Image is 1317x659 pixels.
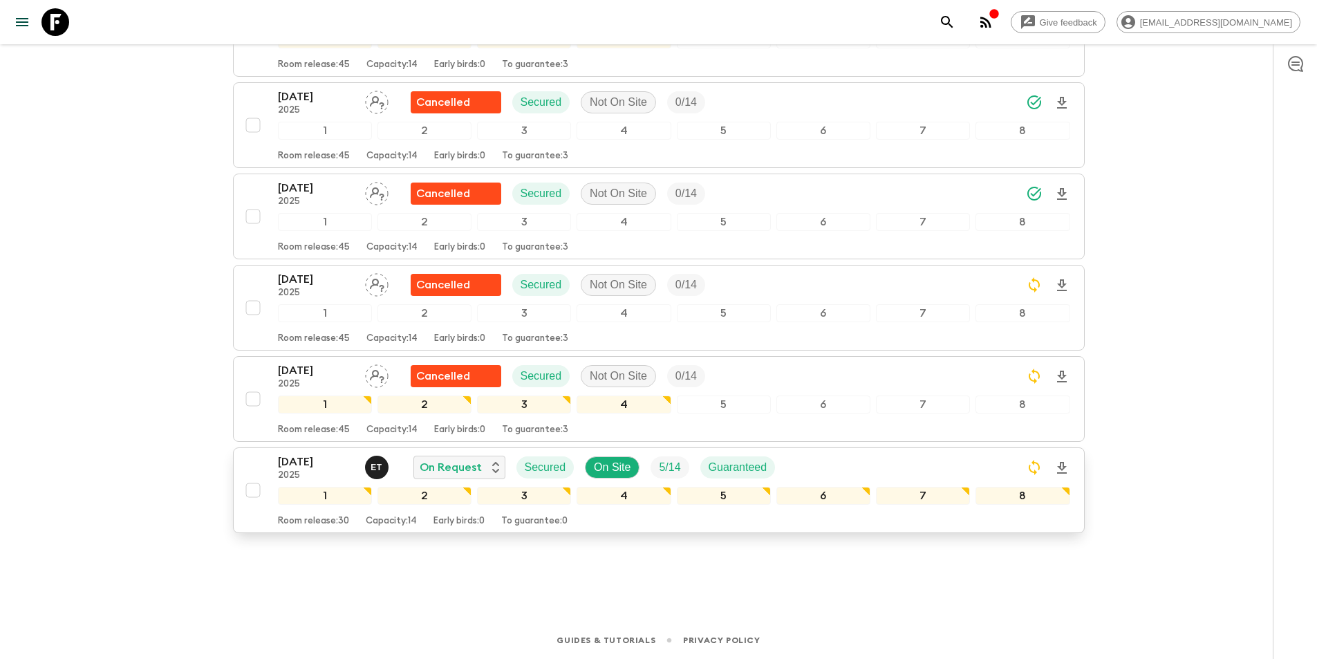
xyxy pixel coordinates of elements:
[233,356,1085,442] button: [DATE]2025Assign pack leaderFlash Pack cancellationSecuredNot On SiteTrip Fill12345678Room releas...
[1026,94,1043,111] svg: Synced Successfully
[675,277,697,293] p: 0 / 14
[278,304,372,322] div: 1
[434,151,485,162] p: Early birds: 0
[1032,17,1105,28] span: Give feedback
[521,185,562,202] p: Secured
[651,456,689,479] div: Trip Fill
[677,122,771,140] div: 5
[1054,186,1070,203] svg: Download Onboarding
[278,487,372,505] div: 1
[1026,185,1043,202] svg: Synced Successfully
[594,459,631,476] p: On Site
[366,333,418,344] p: Capacity: 14
[365,277,389,288] span: Assign pack leader
[590,368,647,384] p: Not On Site
[1054,369,1070,385] svg: Download Onboarding
[521,368,562,384] p: Secured
[278,180,354,196] p: [DATE]
[677,304,771,322] div: 5
[278,425,350,436] p: Room release: 45
[366,425,418,436] p: Capacity: 14
[1026,277,1043,293] svg: Sync Required - Changes detected
[1132,17,1300,28] span: [EMAIL_ADDRESS][DOMAIN_NAME]
[581,365,656,387] div: Not On Site
[975,487,1070,505] div: 8
[411,183,501,205] div: Flash Pack cancellation
[278,196,354,207] p: 2025
[434,59,485,71] p: Early birds: 0
[577,487,671,505] div: 4
[521,277,562,293] p: Secured
[411,365,501,387] div: Flash Pack cancellation
[585,456,639,479] div: On Site
[667,183,705,205] div: Trip Fill
[667,274,705,296] div: Trip Fill
[512,183,570,205] div: Secured
[278,59,350,71] p: Room release: 45
[278,454,354,470] p: [DATE]
[278,516,349,527] p: Room release: 30
[933,8,961,36] button: search adventures
[365,95,389,106] span: Assign pack leader
[776,304,870,322] div: 6
[502,425,568,436] p: To guarantee: 3
[233,82,1085,168] button: [DATE]2025Assign pack leaderFlash Pack cancellationSecuredNot On SiteTrip Fill12345678Room releas...
[512,365,570,387] div: Secured
[776,396,870,414] div: 6
[365,456,391,479] button: ET
[876,304,970,322] div: 7
[590,94,647,111] p: Not On Site
[8,8,36,36] button: menu
[477,487,571,505] div: 3
[278,333,350,344] p: Room release: 45
[675,185,697,202] p: 0 / 14
[278,362,354,379] p: [DATE]
[581,91,656,113] div: Not On Site
[501,516,568,527] p: To guarantee: 0
[525,459,566,476] p: Secured
[677,213,771,231] div: 5
[365,369,389,380] span: Assign pack leader
[477,304,571,322] div: 3
[233,447,1085,533] button: [DATE]2025Elisavet TitanosOn RequestSecuredOn SiteTrip FillGuaranteed12345678Room release:30Capac...
[975,396,1070,414] div: 8
[577,122,671,140] div: 4
[377,396,471,414] div: 2
[1054,460,1070,476] svg: Download Onboarding
[366,59,418,71] p: Capacity: 14
[677,487,771,505] div: 5
[366,516,417,527] p: Capacity: 14
[675,368,697,384] p: 0 / 14
[502,242,568,253] p: To guarantee: 3
[377,304,471,322] div: 2
[278,242,350,253] p: Room release: 45
[411,91,501,113] div: Flash Pack cancellation
[1026,459,1043,476] svg: Sync Required - Changes detected
[502,151,568,162] p: To guarantee: 3
[366,242,418,253] p: Capacity: 14
[581,274,656,296] div: Not On Site
[365,460,391,471] span: Elisavet Titanos
[278,396,372,414] div: 1
[365,186,389,197] span: Assign pack leader
[433,516,485,527] p: Early birds: 0
[709,459,767,476] p: Guaranteed
[667,91,705,113] div: Trip Fill
[416,277,470,293] p: Cancelled
[1026,368,1043,384] svg: Sync Required - Changes detected
[577,396,671,414] div: 4
[577,304,671,322] div: 4
[377,487,471,505] div: 2
[278,122,372,140] div: 1
[667,365,705,387] div: Trip Fill
[477,396,571,414] div: 3
[278,151,350,162] p: Room release: 45
[557,633,655,648] a: Guides & Tutorials
[278,105,354,116] p: 2025
[434,242,485,253] p: Early birds: 0
[776,487,870,505] div: 6
[776,213,870,231] div: 6
[434,425,485,436] p: Early birds: 0
[590,185,647,202] p: Not On Site
[683,633,760,648] a: Privacy Policy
